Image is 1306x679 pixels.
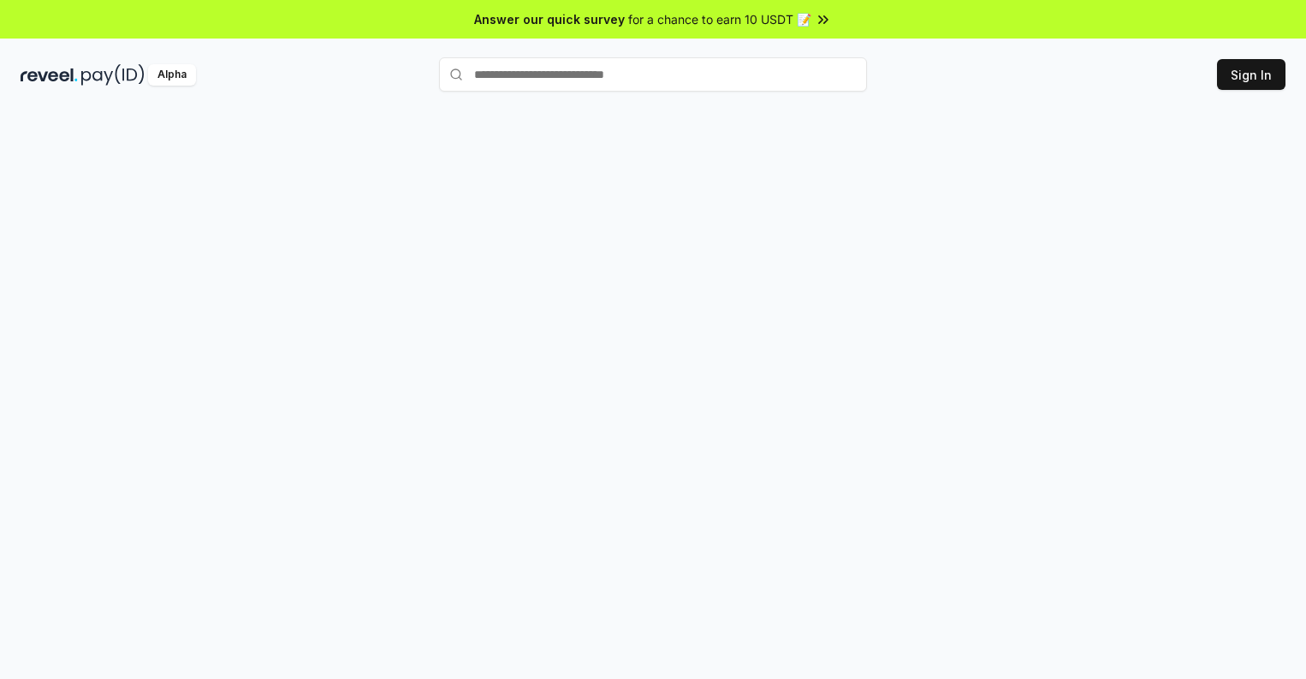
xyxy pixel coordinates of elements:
[1217,59,1285,90] button: Sign In
[148,64,196,86] div: Alpha
[81,64,145,86] img: pay_id
[474,10,625,28] span: Answer our quick survey
[628,10,811,28] span: for a chance to earn 10 USDT 📝
[21,64,78,86] img: reveel_dark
